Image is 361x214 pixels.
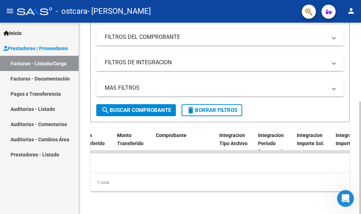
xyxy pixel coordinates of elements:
[4,29,22,37] span: Inicio
[258,132,288,154] span: Integracion Periodo Presentacion
[75,128,114,159] datatable-header-cell: Fecha Transferido
[216,128,255,159] datatable-header-cell: Integracion Tipo Archivo
[186,106,195,114] mat-icon: delete
[337,190,354,207] iframe: Intercom live chat
[96,54,344,71] mat-expansion-panel-header: FILTROS DE INTEGRACION
[186,107,237,113] span: Borrar Filtros
[6,7,14,15] mat-icon: menu
[294,128,333,159] datatable-header-cell: Integracion Importe Sol.
[347,7,355,15] mat-icon: person
[297,132,324,146] span: Integracion Importe Sol.
[78,132,105,146] span: Fecha Transferido
[114,128,153,159] datatable-header-cell: Monto Transferido
[90,174,350,191] div: 1 total
[105,59,327,66] mat-panel-title: FILTROS DE INTEGRACION
[96,29,344,46] mat-expansion-panel-header: FILTROS DEL COMPROBANTE
[101,107,171,113] span: Buscar Comprobante
[4,44,68,52] span: Prestadores / Proveedores
[56,4,87,19] span: - ostcara
[105,33,327,41] mat-panel-title: FILTROS DEL COMPROBANTE
[182,104,242,116] button: Borrar Filtros
[87,4,151,19] span: - [PERSON_NAME]
[153,128,216,159] datatable-header-cell: Comprobante
[255,128,294,159] datatable-header-cell: Integracion Periodo Presentacion
[105,84,327,92] mat-panel-title: MAS FILTROS
[156,132,186,138] span: Comprobante
[117,132,143,146] span: Monto Transferido
[96,79,344,96] mat-expansion-panel-header: MAS FILTROS
[96,104,176,116] button: Buscar Comprobante
[101,106,110,114] mat-icon: search
[219,132,247,146] span: Integracion Tipo Archivo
